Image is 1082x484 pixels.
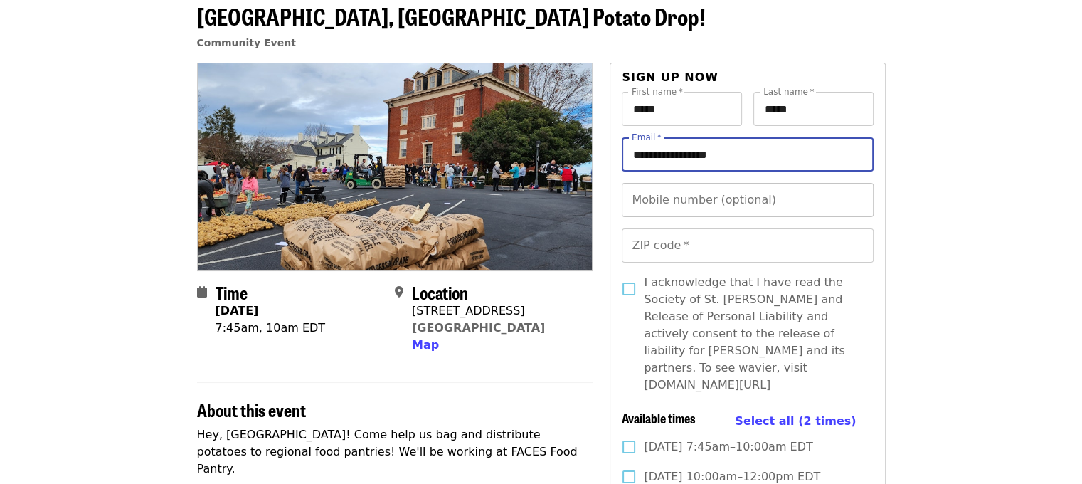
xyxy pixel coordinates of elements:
button: Select all (2 times) [735,411,856,432]
img: Farmville, VA Potato Drop! organized by Society of St. Andrew [198,63,593,270]
span: Select all (2 times) [735,414,856,428]
strong: [DATE] [216,304,259,317]
label: Email [632,133,662,142]
input: Last name [753,92,874,126]
span: I acknowledge that I have read the Society of St. [PERSON_NAME] and Release of Personal Liability... [644,274,861,394]
label: Last name [763,88,814,96]
input: First name [622,92,742,126]
a: Community Event [197,37,296,48]
span: Available times [622,409,696,427]
input: Mobile number (optional) [622,183,873,217]
button: Map [412,337,439,354]
span: Sign up now [622,70,718,84]
i: map-marker-alt icon [395,285,403,299]
span: About this event [197,397,306,422]
label: First name [632,88,683,96]
p: Hey, [GEOGRAPHIC_DATA]! Come help us bag and distribute potatoes to regional food pantries! We'll... [197,426,593,478]
div: [STREET_ADDRESS] [412,302,545,320]
div: 7:45am, 10am EDT [216,320,326,337]
span: Location [412,280,468,305]
input: Email [622,137,873,172]
i: calendar icon [197,285,207,299]
input: ZIP code [622,228,873,263]
a: [GEOGRAPHIC_DATA] [412,321,545,335]
span: Map [412,338,439,352]
span: [DATE] 7:45am–10:00am EDT [644,438,812,456]
span: Time [216,280,248,305]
